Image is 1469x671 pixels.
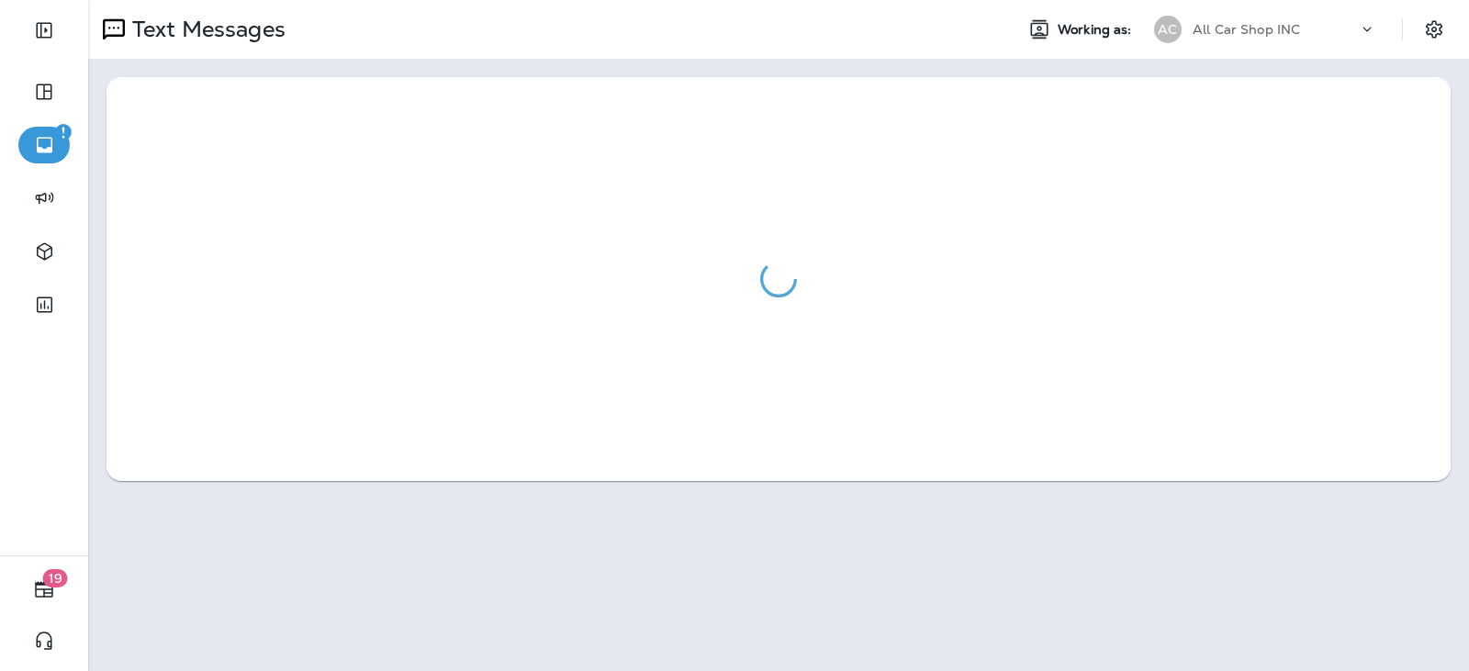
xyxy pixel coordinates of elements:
[1193,22,1300,37] p: All Car Shop INC
[1058,22,1136,38] span: Working as:
[1154,16,1182,43] div: AC
[18,12,70,49] button: Expand Sidebar
[125,16,286,43] p: Text Messages
[43,569,68,587] span: 19
[1418,13,1451,46] button: Settings
[18,571,70,608] button: 19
